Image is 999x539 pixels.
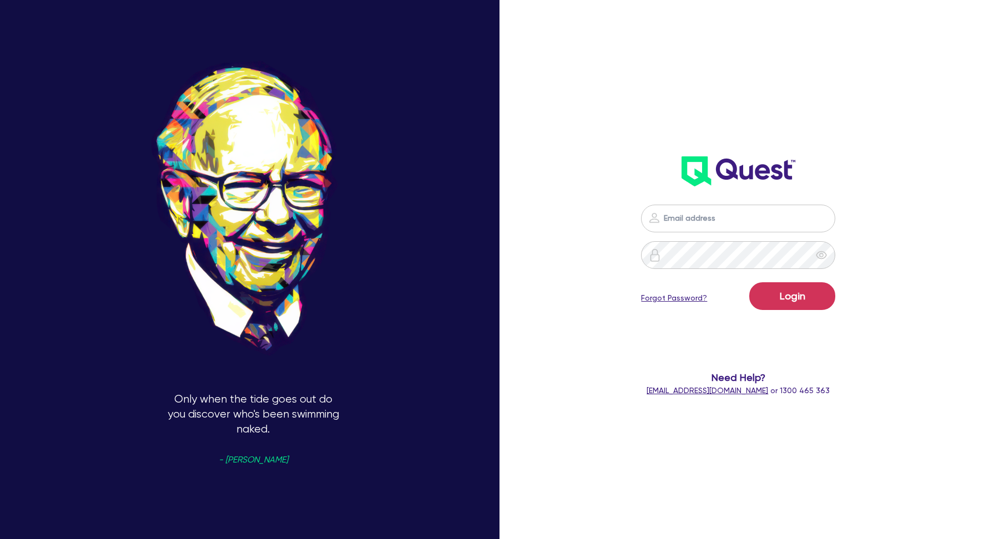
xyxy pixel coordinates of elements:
[749,282,835,310] button: Login
[647,386,830,395] span: or 1300 465 363
[816,250,827,261] span: eye
[682,156,795,186] img: wH2k97JdezQIQAAAABJRU5ErkJggg==
[648,248,662,262] img: icon-password
[219,456,288,464] span: - [PERSON_NAME]
[606,370,871,385] span: Need Help?
[648,211,661,225] img: icon-password
[641,205,835,232] input: Email address
[641,292,707,304] a: Forgot Password?
[647,386,768,395] a: [EMAIL_ADDRESS][DOMAIN_NAME]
